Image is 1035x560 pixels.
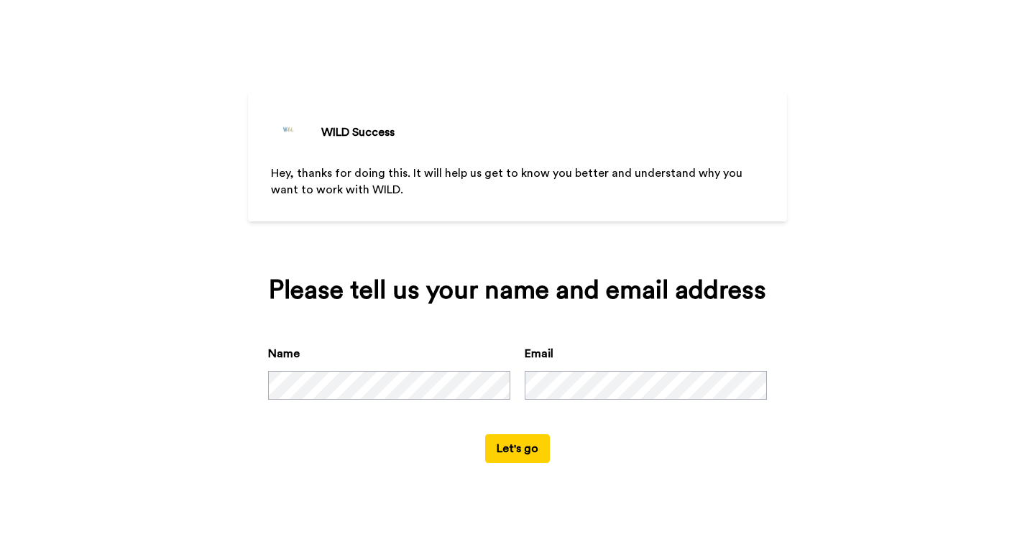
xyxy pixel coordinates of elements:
div: Please tell us your name and email address [268,276,767,305]
button: Let's go [485,434,550,463]
div: WILD Success [321,124,395,141]
span: Hey, thanks for doing this. It will help us get to know you better and understand why you want to... [271,167,745,196]
label: Name [268,345,300,362]
label: Email [525,345,553,362]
